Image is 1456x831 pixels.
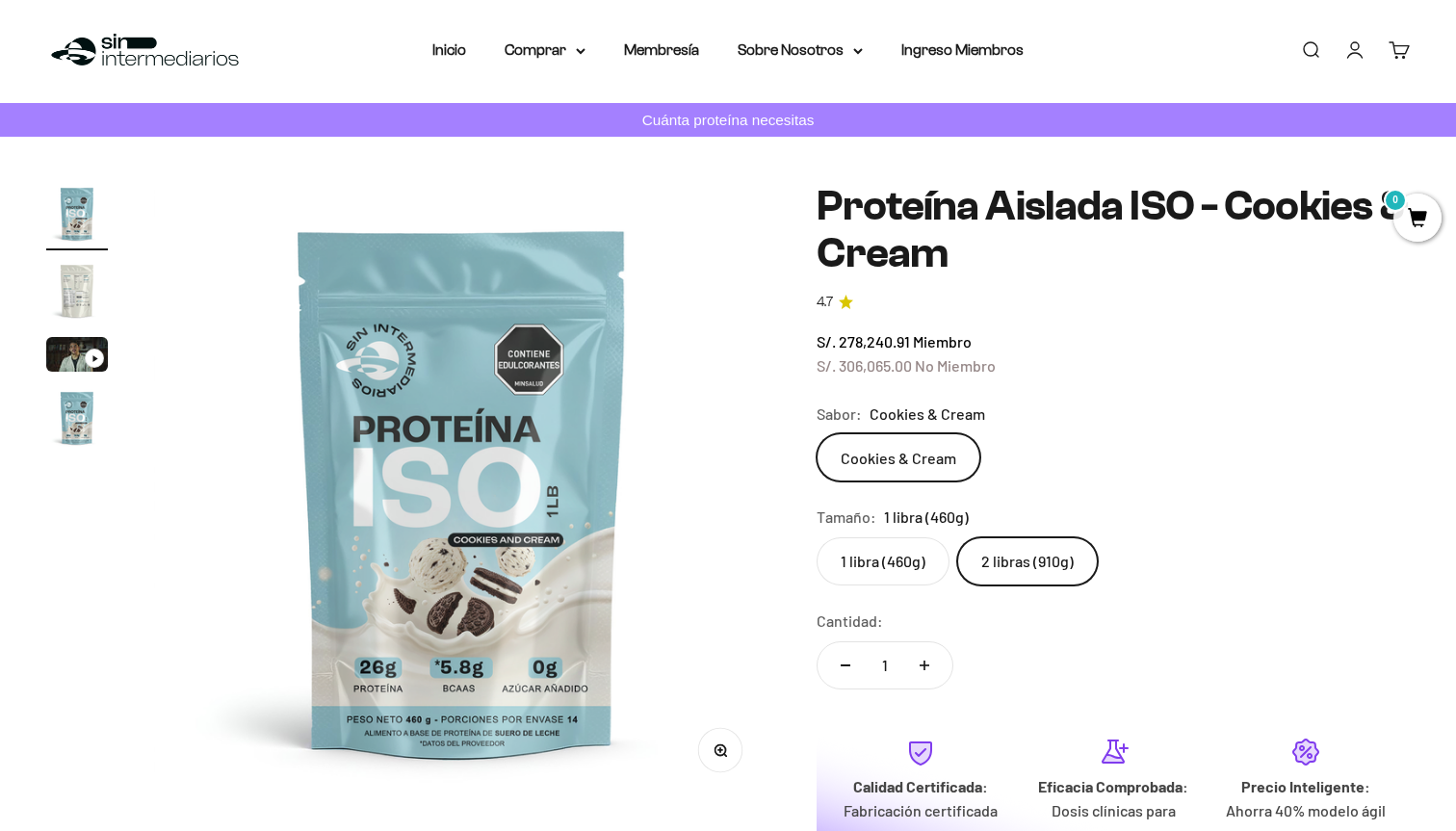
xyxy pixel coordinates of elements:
label: Cantidad: [817,609,883,634]
button: Ir al artículo 4 [46,387,108,454]
span: Cookies & Cream [870,402,985,427]
img: Proteína Aislada ISO - Cookies & Cream [46,260,108,322]
strong: Eficacia Comprobada: [1038,777,1188,795]
a: Membresía [624,41,699,58]
button: Aumentar cantidad [897,642,952,688]
button: Ir al artículo 1 [46,183,108,250]
span: Miembro [913,332,972,351]
img: Proteína Aislada ISO - Cookies & Cream [46,387,108,449]
a: Ingreso Miembros [901,41,1024,58]
span: 4.7 [817,292,833,313]
a: Inicio [432,41,466,58]
button: Ir al artículo 3 [46,337,108,377]
legend: Tamaño: [817,505,876,530]
img: Proteína Aislada ISO - Cookies & Cream [46,183,108,245]
p: Cuánta proteína necesitas [637,108,819,132]
summary: Comprar [505,38,585,63]
strong: Precio Inteligente: [1241,777,1370,795]
button: Ir al artículo 2 [46,260,108,327]
a: 4.74.7 de 5.0 estrellas [817,292,1410,313]
span: S/. 278,240.91 [817,332,910,351]
span: No Miembro [915,356,996,375]
summary: Sobre Nosotros [738,38,863,63]
button: Reducir cantidad [818,642,873,688]
a: 0 [1393,209,1442,230]
img: Proteína Aislada ISO - Cookies & Cream [154,183,770,799]
span: 1 libra (460g) [884,505,969,530]
mark: 0 [1384,189,1407,212]
legend: Sabor: [817,402,862,427]
span: S/. 306,065.00 [817,356,912,375]
strong: Calidad Certificada: [853,777,988,795]
h1: Proteína Aislada ISO - Cookies & Cream [817,183,1410,276]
